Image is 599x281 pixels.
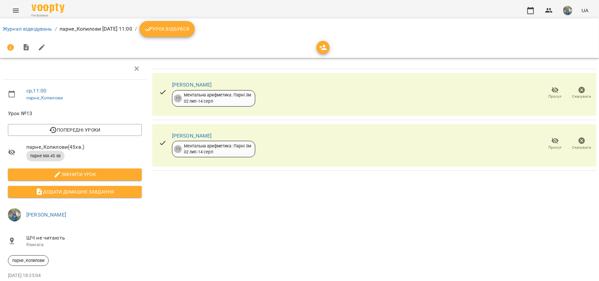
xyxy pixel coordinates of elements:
img: de1e453bb906a7b44fa35c1e57b3518e.jpg [563,6,572,15]
span: Попередні уроки [13,126,137,134]
span: парне_Копилови ( 45 хв. ) [26,143,142,151]
button: Додати домашнє завдання [8,186,142,198]
a: ср , 11:00 [26,88,46,94]
span: Скасувати [572,94,591,99]
p: парне_Копилови [DATE] 11:00 [60,25,132,33]
div: Ментальна арифметика: Парні 3м 02 лип - 14 серп [184,92,251,104]
a: Журнал відвідувань [3,26,52,32]
button: Menu [8,3,24,18]
button: Урок відбувся [139,21,195,37]
span: UA [582,7,588,14]
a: [PERSON_NAME] [26,212,66,218]
button: Скасувати [568,135,595,153]
span: парне МА 45 хв [26,153,64,159]
a: парне_Копилови [26,95,63,100]
div: Ментальна арифметика: Парні 3м 02 лип - 14 серп [184,143,251,155]
div: парне_Копилови [8,255,49,266]
span: For Business [32,13,64,18]
button: UA [579,4,591,16]
li: / [135,25,137,33]
a: [PERSON_NAME] [172,82,212,88]
li: / [55,25,57,33]
span: Прогул [549,94,562,99]
p: [DATE] 18:35:04 [8,272,142,279]
span: Скасувати [572,145,591,150]
button: Скасувати [568,84,595,102]
span: Урок відбувся [145,25,189,33]
div: 13 [174,94,182,102]
nav: breadcrumb [3,21,596,37]
span: Прогул [549,145,562,150]
span: Змінити урок [13,170,137,178]
div: 13 [174,145,182,153]
button: Прогул [542,84,568,102]
button: Попередні уроки [8,124,142,136]
button: Прогул [542,135,568,153]
span: парне_Копилови [8,258,48,264]
button: Змінити урок [8,168,142,180]
span: Додати домашнє завдання [13,188,137,196]
a: [PERSON_NAME] [172,133,212,139]
p: Кімната [26,242,142,248]
img: de1e453bb906a7b44fa35c1e57b3518e.jpg [8,208,21,221]
span: Урок №13 [8,110,142,117]
span: ШЧ не читають [26,234,142,242]
img: Voopty Logo [32,3,64,13]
